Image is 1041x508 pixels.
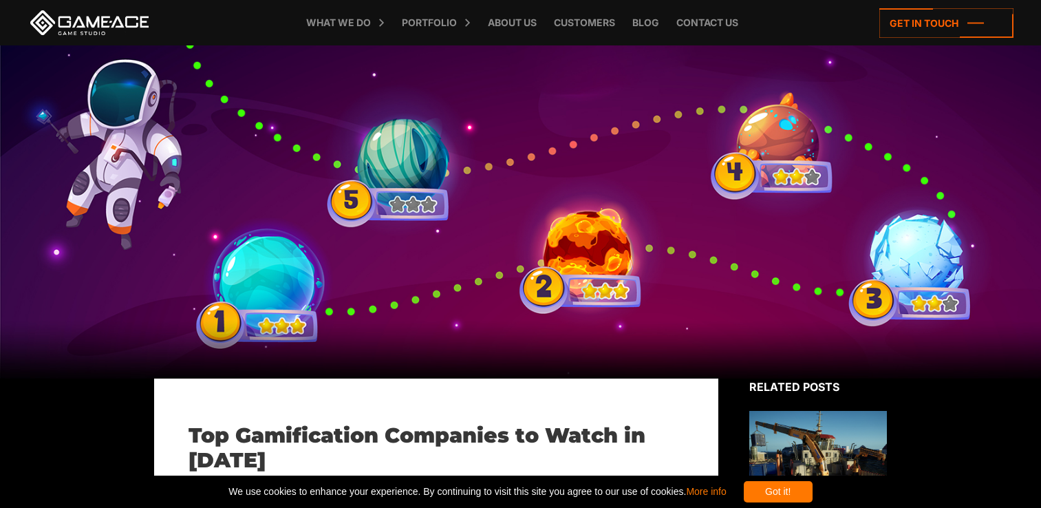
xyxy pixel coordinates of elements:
[744,481,813,502] div: Got it!
[228,481,726,502] span: We use cookies to enhance your experience. By continuing to visit this site you agree to our use ...
[189,423,684,473] h1: Top Gamification Companies to Watch in [DATE]
[749,379,887,395] div: Related posts
[686,486,726,497] a: More info
[879,8,1013,38] a: Get in touch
